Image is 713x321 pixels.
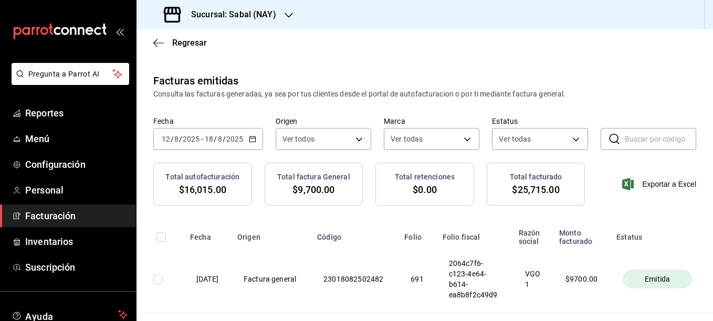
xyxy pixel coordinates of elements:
[624,178,696,190] button: Exportar a Excel
[553,245,610,313] th: $ 9700.00
[12,63,129,85] button: Pregunta a Parrot AI
[395,172,455,183] h3: Total retenciones
[231,245,311,313] th: Factura general
[610,222,705,245] th: Estatus
[25,209,128,223] span: Facturación
[171,135,174,143] span: /
[625,129,696,149] input: Buscar por código
[28,69,113,80] span: Pregunta a Parrot AI
[153,38,207,48] button: Regresar
[153,89,696,100] div: Consulta las facturas generadas, ya sea por tus clientes desde el portal de autofacturacion o por...
[25,260,128,274] span: Suscripción
[179,135,182,143] span: /
[153,117,263,125] label: Fecha
[204,135,214,143] input: --
[25,308,114,321] span: Ayuda
[512,245,553,313] th: VGO 1
[231,222,311,245] th: Origen
[25,106,128,120] span: Reportes
[492,117,588,125] label: Estatus
[311,222,398,245] th: Código
[512,222,553,245] th: Razón social
[398,222,436,245] th: Folio
[184,222,231,245] th: Fecha
[183,8,276,21] h3: Sucursal: Sabal (NAY)
[153,73,238,89] div: Facturas emitidas
[161,135,171,143] input: --
[25,183,128,197] span: Personal
[512,183,559,197] span: $25,715.00
[226,135,244,143] input: ----
[436,222,512,245] th: Folio fiscal
[398,245,436,313] th: 691
[223,135,226,143] span: /
[282,134,314,144] span: Ver todos
[25,157,128,172] span: Configuración
[292,183,334,197] span: $9,700.00
[510,172,562,183] h3: Total facturado
[277,172,350,183] h3: Total factura General
[217,135,223,143] input: --
[214,135,217,143] span: /
[172,38,207,48] span: Regresar
[499,134,531,144] span: Ver todas
[7,76,129,87] a: Pregunta a Parrot AI
[413,183,437,197] span: $0.00
[641,274,674,284] span: Emitida
[384,117,479,125] label: Marca
[553,222,610,245] th: Monto facturado
[174,135,179,143] input: --
[165,172,239,183] h3: Total autofacturación
[25,132,128,146] span: Menú
[25,234,128,249] span: Inventarios
[436,245,512,313] th: 2064c7f6-c123-4e64-b614-ea8b8f2c49d9
[391,134,423,144] span: Ver todas
[116,27,124,36] button: open_drawer_menu
[276,117,371,125] label: Origen
[201,135,203,143] span: -
[182,135,200,143] input: ----
[184,245,231,313] th: [DATE]
[179,183,226,197] span: $16,015.00
[311,245,398,313] th: 23018082502482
